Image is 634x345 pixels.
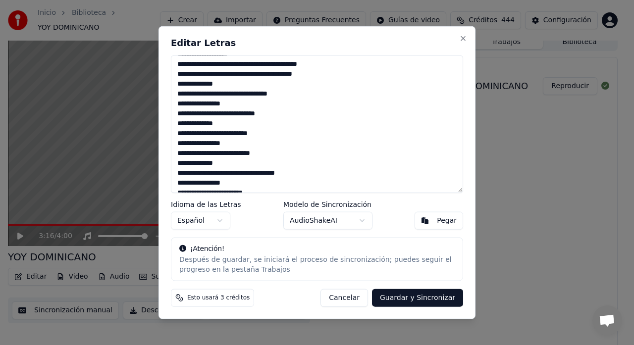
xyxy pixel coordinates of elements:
button: Guardar y Sincronizar [372,289,463,307]
div: Pegar [437,216,457,226]
div: Después de guardar, se iniciará el proceso de sincronización; puedes seguir el progreso en la pes... [179,255,455,275]
h2: Editar Letras [171,38,463,47]
span: Esto usará 3 créditos [187,294,250,302]
div: ¡Atención! [179,244,455,254]
label: Modelo de Sincronización [283,201,372,208]
label: Idioma de las Letras [171,201,241,208]
button: Cancelar [320,289,368,307]
button: Pegar [415,212,463,230]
